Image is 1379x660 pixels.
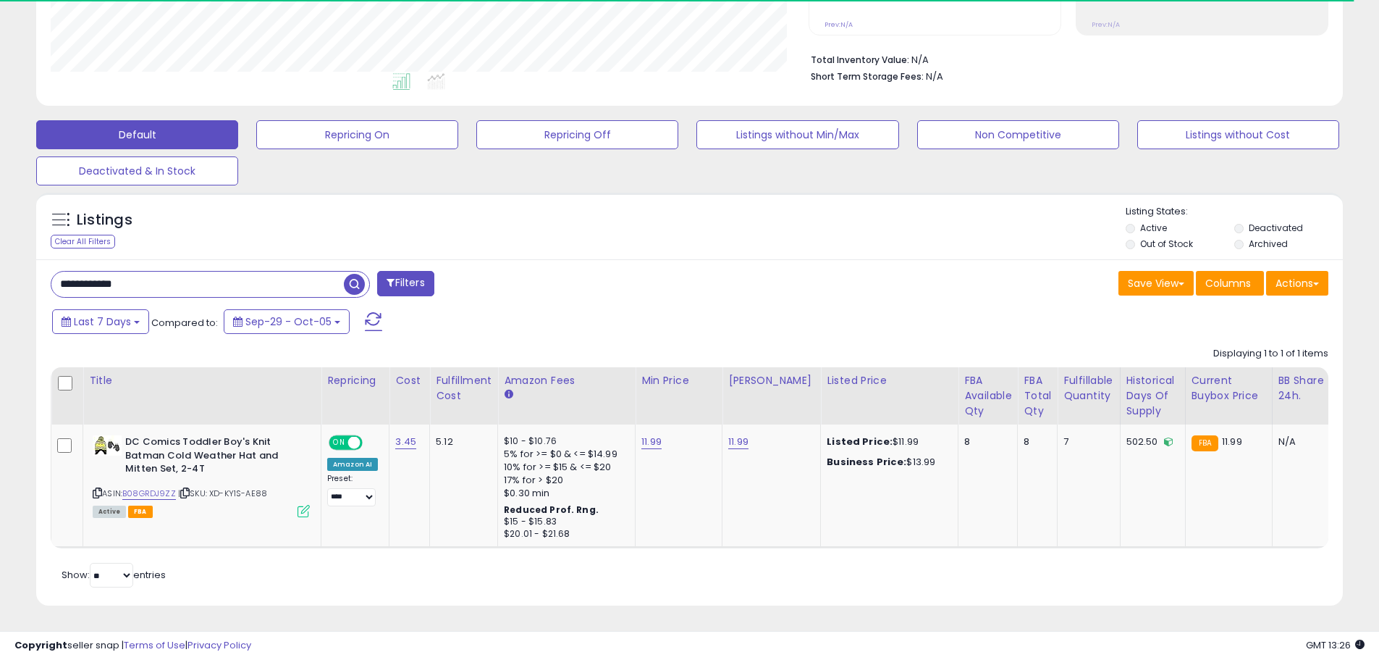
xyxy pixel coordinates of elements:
b: Listed Price: [827,435,893,448]
strong: Copyright [14,638,67,652]
b: Business Price: [827,455,906,469]
button: Deactivated & In Stock [36,156,238,185]
a: Terms of Use [124,638,185,652]
div: [PERSON_NAME] [728,373,814,388]
div: $11.99 [827,435,947,448]
button: Save View [1118,271,1194,296]
div: 17% for > $20 [504,474,624,487]
div: 8 [1024,435,1046,448]
button: Default [36,120,238,149]
div: Preset: [327,474,378,506]
div: $10 - $10.76 [504,435,624,448]
button: Filters [377,271,434,296]
a: 11.99 [641,435,662,449]
button: Sep-29 - Oct-05 [224,309,350,334]
a: Privacy Policy [187,638,251,652]
button: Non Competitive [917,120,1119,149]
div: FBA Total Qty [1024,373,1051,419]
div: Clear All Filters [51,235,115,248]
div: $15 - $15.83 [504,516,624,528]
small: FBA [1192,435,1218,451]
span: 11.99 [1222,435,1242,448]
span: | SKU: XD-KY1S-AE88 [178,488,267,499]
span: FBA [128,506,153,518]
div: 8 [964,435,1006,448]
div: Listed Price [827,373,952,388]
button: Listings without Cost [1137,120,1339,149]
div: ASIN: [93,435,310,516]
div: N/A [1278,435,1326,448]
div: 10% for >= $15 & <= $20 [504,461,624,474]
p: Listing States: [1126,205,1343,219]
button: Actions [1266,271,1328,296]
label: Active [1140,222,1167,234]
b: DC Comics Toddler Boy's Knit Batman Cold Weather Hat and Mitten Set, 2-4T [125,435,301,480]
div: Amazon Fees [504,373,629,388]
div: BB Share 24h. [1278,373,1331,404]
div: $20.01 - $21.68 [504,528,624,540]
h5: Listings [77,210,132,230]
div: Displaying 1 to 1 of 1 items [1213,347,1328,361]
div: Fulfillment Cost [436,373,492,404]
span: Compared to: [151,316,218,330]
button: Repricing On [256,120,458,149]
div: seller snap | | [14,639,251,653]
img: 41A3dDcacTL._SL40_.jpg [93,435,122,456]
div: $13.99 [827,456,947,469]
small: Amazon Fees. [504,388,513,401]
a: 11.99 [728,435,748,449]
div: 502.50 [1126,435,1174,448]
button: Last 7 Days [52,309,149,334]
label: Out of Stock [1140,238,1193,250]
span: Show: entries [62,568,166,582]
button: Repricing Off [476,120,678,149]
a: B08GRDJ9ZZ [122,488,176,500]
div: Cost [395,373,423,388]
span: 2025-10-13 13:26 GMT [1306,638,1365,652]
div: Title [89,373,315,388]
div: FBA Available Qty [964,373,1011,419]
div: Current Buybox Price [1192,373,1266,404]
span: Last 7 Days [74,314,131,329]
span: All listings currently available for purchase on Amazon [93,506,126,518]
div: Repricing [327,373,383,388]
label: Archived [1249,238,1288,250]
span: Sep-29 - Oct-05 [245,314,332,329]
div: Min Price [641,373,716,388]
div: 7 [1063,435,1108,448]
b: Reduced Prof. Rng. [504,504,599,516]
span: OFF [360,437,384,449]
label: Deactivated [1249,222,1303,234]
button: Columns [1196,271,1264,296]
div: 5.12 [436,435,486,448]
span: Columns [1205,276,1251,291]
div: Amazon AI [327,458,378,471]
div: Historical Days Of Supply [1126,373,1179,419]
span: ON [330,437,348,449]
div: 5% for >= $0 & <= $14.99 [504,448,624,461]
div: $0.30 min [504,487,624,500]
button: Listings without Min/Max [696,120,898,149]
a: 3.45 [395,435,416,449]
div: Fulfillable Quantity [1063,373,1113,404]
